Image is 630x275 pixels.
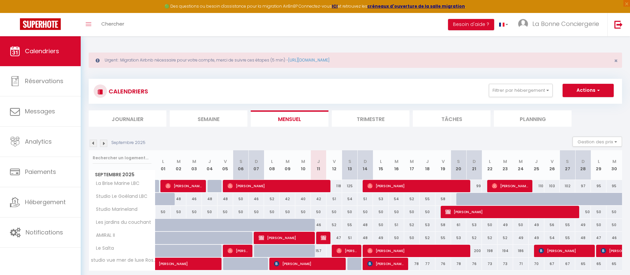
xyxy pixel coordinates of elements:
[544,150,560,180] th: 26
[606,180,622,192] div: 95
[93,152,151,164] input: Rechercher un logement...
[155,206,171,218] div: 50
[426,158,429,165] abbr: J
[560,150,575,180] th: 27
[251,110,328,127] li: Mensuel
[89,53,622,68] div: Urgent : Migration Airbnb nécessaire pour votre compte, merci de suivre ces étapes (5 min) -
[326,219,342,231] div: 52
[519,158,523,165] abbr: M
[466,219,482,231] div: 53
[404,258,420,270] div: 78
[575,150,591,180] th: 28
[357,150,373,180] th: 14
[410,158,414,165] abbr: M
[357,206,373,218] div: 50
[301,158,305,165] abbr: M
[544,219,560,231] div: 56
[435,150,451,180] th: 19
[435,232,451,244] div: 55
[357,232,373,244] div: 48
[575,206,591,218] div: 50
[582,158,585,165] abbr: D
[162,158,164,165] abbr: L
[317,158,320,165] abbr: J
[413,110,491,127] li: Tâches
[606,219,622,231] div: 50
[155,258,171,270] a: [PERSON_NAME]
[342,180,358,192] div: 125
[101,20,124,27] span: Chercher
[171,206,186,218] div: 50
[159,254,220,267] span: [PERSON_NAME]
[612,158,616,165] abbr: M
[186,193,202,205] div: 46
[25,77,63,85] span: Réservations
[25,137,52,146] span: Analytics
[342,206,358,218] div: 50
[326,150,342,180] th: 12
[90,193,149,200] span: Studio Le Goéland LBC
[494,110,572,127] li: Planning
[186,206,202,218] div: 50
[566,158,569,165] abbr: S
[89,170,155,180] span: Septembre 2025
[25,168,56,176] span: Paiements
[529,180,544,192] div: 110
[90,258,156,263] span: studio vue mer de luxe Rose des sables
[404,150,420,180] th: 17
[233,206,249,218] div: 50
[513,150,529,180] th: 24
[497,232,513,244] div: 52
[26,228,63,236] span: Notifications
[218,206,233,218] div: 50
[389,193,404,205] div: 54
[573,137,622,147] button: Gestion des prix
[451,150,467,180] th: 20
[373,193,389,205] div: 53
[227,244,248,257] span: [PERSON_NAME]
[591,180,606,192] div: 95
[342,219,358,231] div: 55
[497,258,513,270] div: 73
[404,206,420,218] div: 50
[529,232,544,244] div: 49
[457,158,460,165] abbr: S
[473,158,476,165] abbr: D
[373,150,389,180] th: 15
[326,193,342,205] div: 51
[575,232,591,244] div: 48
[311,206,326,218] div: 50
[451,219,467,231] div: 61
[404,193,420,205] div: 52
[420,150,435,180] th: 18
[420,193,435,205] div: 55
[288,57,329,63] a: [URL][DOMAIN_NAME]
[25,198,66,206] span: Hébergement
[482,245,497,257] div: 198
[435,219,451,231] div: 58
[513,245,529,257] div: 186
[186,150,202,180] th: 03
[563,84,614,97] button: Actions
[255,158,258,165] abbr: D
[208,158,211,165] abbr: J
[544,258,560,270] div: 67
[560,219,575,231] div: 55
[435,258,451,270] div: 76
[482,219,497,231] div: 50
[373,219,389,231] div: 50
[614,58,618,64] button: Close
[332,110,409,127] li: Trimestre
[25,47,59,55] span: Calendriers
[389,232,404,244] div: 50
[435,193,451,205] div: 58
[192,158,196,165] abbr: M
[249,150,264,180] th: 07
[111,140,145,146] p: Septembre 2025
[367,257,404,270] span: [PERSON_NAME]
[367,244,466,257] span: [PERSON_NAME]
[532,20,599,28] span: La Bonne Conciergerie
[482,150,497,180] th: 22
[591,206,606,218] div: 50
[90,232,117,239] span: AMIRAL II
